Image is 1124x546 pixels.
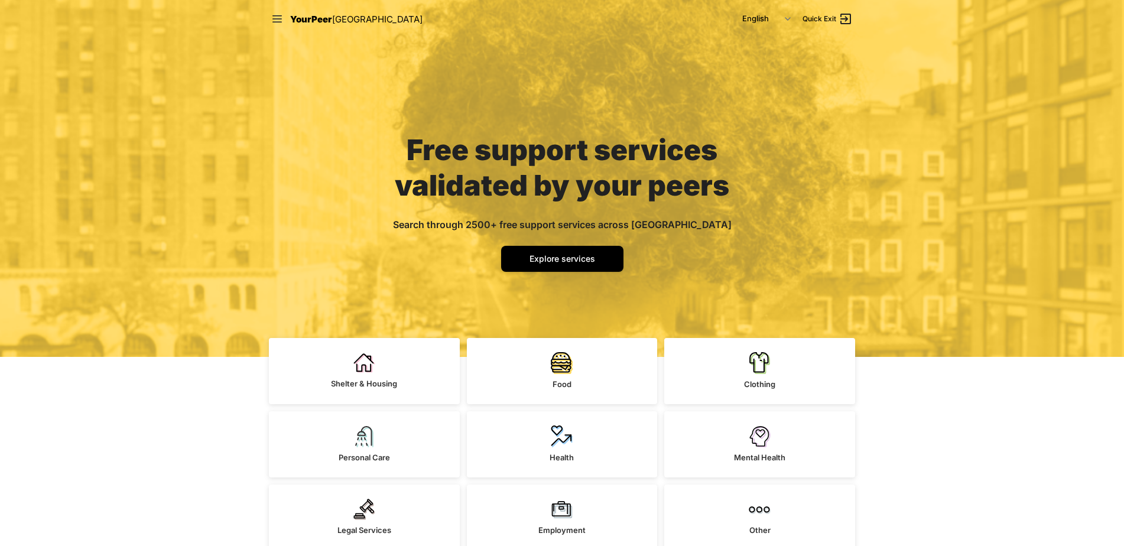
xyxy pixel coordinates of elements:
[269,338,460,404] a: Shelter & Housing
[734,453,785,462] span: Mental Health
[803,14,836,24] span: Quick Exit
[550,453,574,462] span: Health
[749,525,771,535] span: Other
[553,379,571,389] span: Food
[744,379,775,389] span: Clothing
[664,338,855,404] a: Clothing
[529,253,595,264] span: Explore services
[538,525,586,535] span: Employment
[467,411,658,477] a: Health
[290,12,423,27] a: YourPeer[GEOGRAPHIC_DATA]
[501,246,623,272] a: Explore services
[332,14,423,25] span: [GEOGRAPHIC_DATA]
[803,12,853,26] a: Quick Exit
[337,525,391,535] span: Legal Services
[664,411,855,477] a: Mental Health
[269,411,460,477] a: Personal Care
[339,453,390,462] span: Personal Care
[331,379,397,388] span: Shelter & Housing
[393,219,732,230] span: Search through 2500+ free support services across [GEOGRAPHIC_DATA]
[290,14,332,25] span: YourPeer
[395,132,729,203] span: Free support services validated by your peers
[467,338,658,404] a: Food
